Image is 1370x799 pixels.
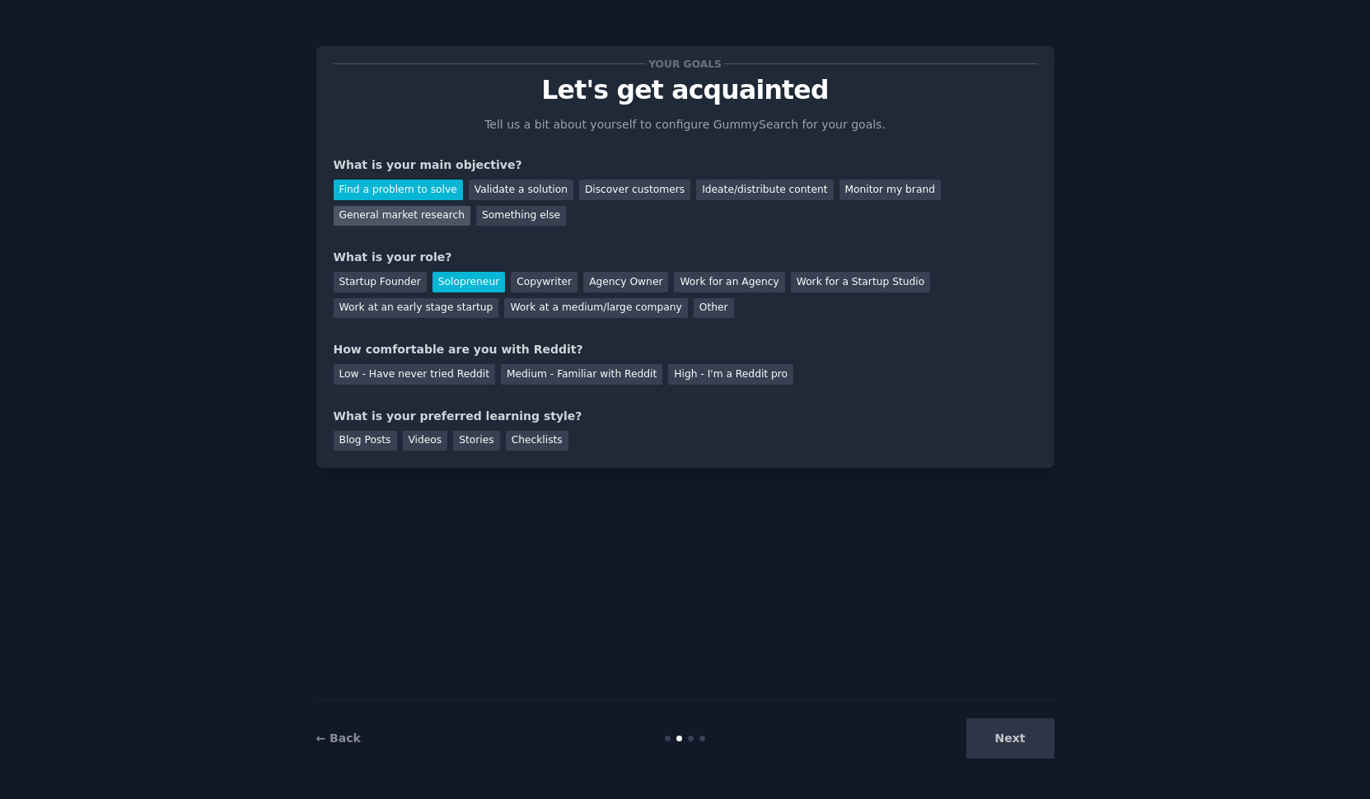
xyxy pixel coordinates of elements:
[334,408,1037,425] div: What is your preferred learning style?
[334,298,499,319] div: Work at an early stage startup
[694,298,734,319] div: Other
[433,272,505,292] div: Solopreneur
[316,731,361,745] a: ← Back
[696,180,833,200] div: Ideate/distribute content
[334,249,1037,266] div: What is your role?
[469,180,573,200] div: Validate a solution
[478,116,893,133] p: Tell us a bit about yourself to configure GummySearch for your goals.
[334,180,463,200] div: Find a problem to solve
[504,298,687,319] div: Work at a medium/large company
[334,364,495,385] div: Low - Have never tried Reddit
[334,76,1037,105] p: Let's get acquainted
[334,431,397,451] div: Blog Posts
[674,272,784,292] div: Work for an Agency
[646,55,725,72] span: Your goals
[334,272,427,292] div: Startup Founder
[506,431,568,451] div: Checklists
[668,364,793,385] div: High - I'm a Reddit pro
[791,272,930,292] div: Work for a Startup Studio
[453,431,499,451] div: Stories
[511,272,577,292] div: Copywriter
[501,364,662,385] div: Medium - Familiar with Reddit
[334,206,471,227] div: General market research
[476,206,566,227] div: Something else
[403,431,448,451] div: Videos
[579,180,690,200] div: Discover customers
[839,180,941,200] div: Monitor my brand
[583,272,668,292] div: Agency Owner
[334,157,1037,174] div: What is your main objective?
[334,341,1037,358] div: How comfortable are you with Reddit?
